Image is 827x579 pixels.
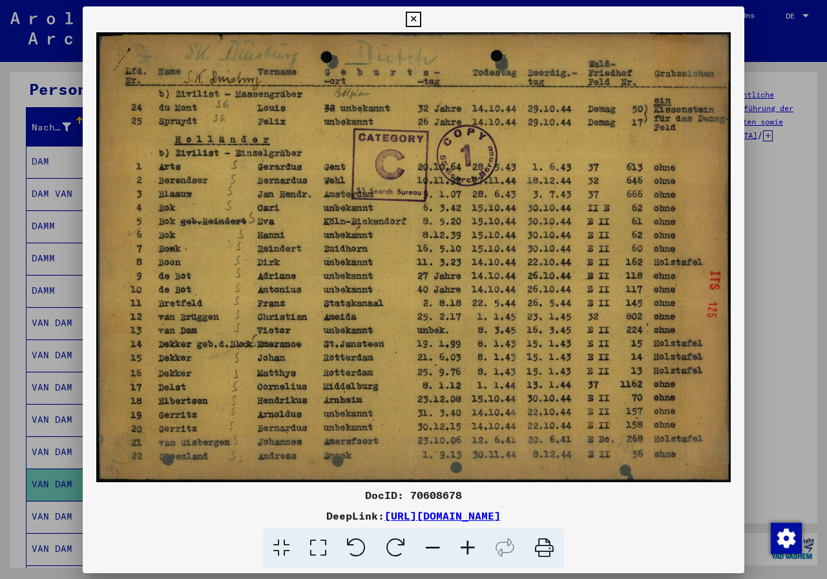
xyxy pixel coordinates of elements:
a: [URL][DOMAIN_NAME] [384,509,501,522]
img: 001.jpg [83,32,744,482]
div: DocID: 70608678 [83,487,744,503]
div: Zustimmung ändern [770,522,801,553]
div: DeepLink: [83,508,744,523]
img: Zustimmung ändern [771,523,802,554]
